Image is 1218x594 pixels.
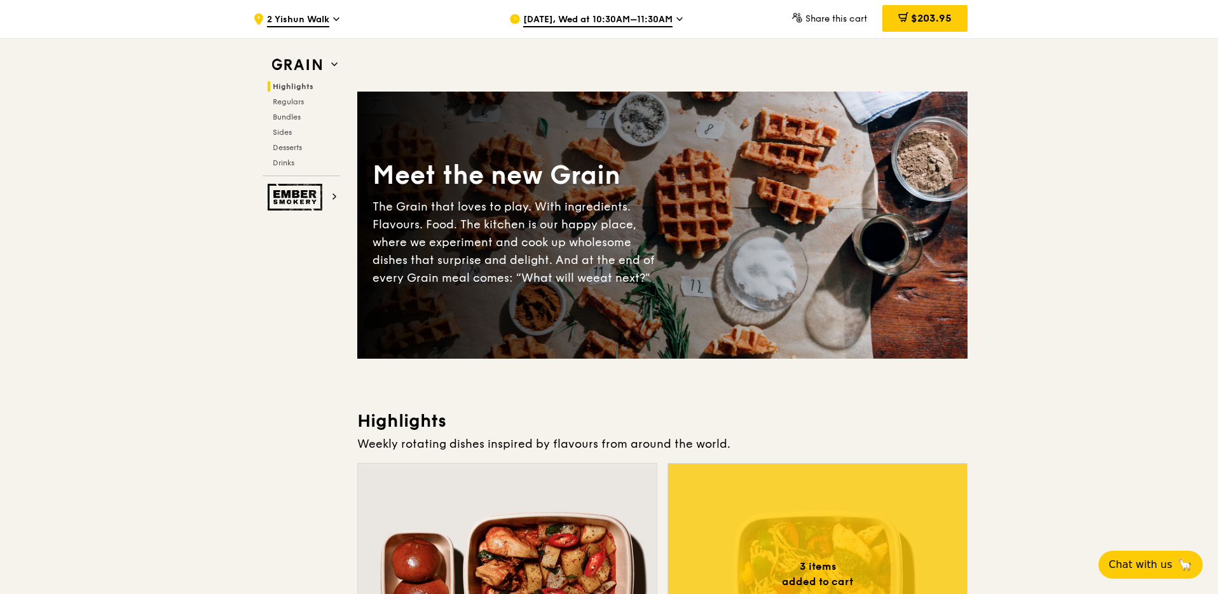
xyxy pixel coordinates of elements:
[1109,557,1172,572] span: Chat with us
[268,53,326,76] img: Grain web logo
[273,143,302,152] span: Desserts
[273,128,292,137] span: Sides
[805,13,867,24] span: Share this cart
[273,158,294,167] span: Drinks
[273,113,301,121] span: Bundles
[593,271,650,285] span: eat next?”
[267,13,329,27] span: 2 Yishun Walk
[523,13,673,27] span: [DATE], Wed at 10:30AM–11:30AM
[357,435,968,453] div: Weekly rotating dishes inspired by flavours from around the world.
[1098,551,1203,579] button: Chat with us🦙
[357,410,968,432] h3: Highlights
[373,198,662,287] div: The Grain that loves to play. With ingredients. Flavours. Food. The kitchen is our happy place, w...
[273,82,313,91] span: Highlights
[273,97,304,106] span: Regulars
[373,158,662,193] div: Meet the new Grain
[1177,557,1193,572] span: 🦙
[911,12,952,24] span: $203.95
[268,184,326,211] img: Ember Smokery web logo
